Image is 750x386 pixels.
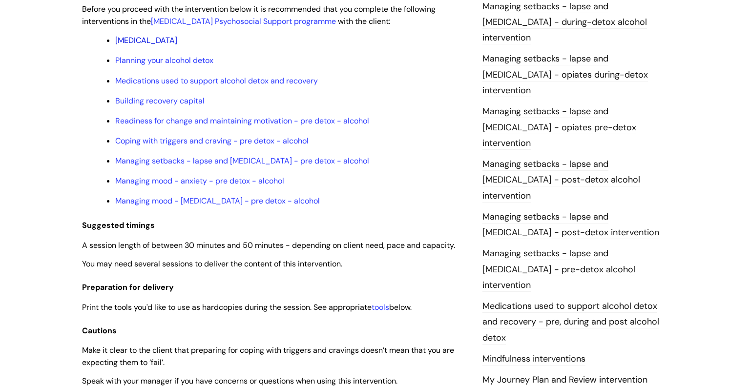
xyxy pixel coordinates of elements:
[115,176,284,186] a: Managing mood - anxiety - pre detox - alcohol
[82,4,436,26] span: Before you proceed with the intervention below it is recommended that you complete the following ...
[482,247,635,292] a: Managing setbacks - lapse and [MEDICAL_DATA] - pre-detox alcohol intervention
[115,55,213,65] a: Planning your alcohol detox
[115,116,369,126] a: Readiness for change and maintaining motivation - pre detox - alcohol
[82,376,397,386] span: Speak with your manager if you have concerns or questions when using this intervention.
[482,158,640,203] a: Managing setbacks - lapse and [MEDICAL_DATA] - post-detox alcohol intervention
[115,156,369,166] a: Managing setbacks - lapse and [MEDICAL_DATA] - pre detox - alcohol
[82,259,342,269] span: You may need several sessions to deliver the content of this intervention.
[482,300,659,345] a: Medications used to support alcohol detox and recovery - pre, during and post alcohol detox
[151,16,336,26] a: [MEDICAL_DATA] Psychosocial Support programme
[482,53,648,97] a: Managing setbacks - lapse and [MEDICAL_DATA] - opiates during-detox intervention
[82,240,455,250] span: A session length of between 30 minutes and 50 minutes - depending on client need, pace and capacity.
[82,282,174,292] span: Preparation for delivery
[82,345,454,367] span: Make it clear to the client that preparing for coping with triggers and cravings doesn’t mean tha...
[82,220,155,230] span: Suggested timings
[482,105,636,150] a: Managing setbacks - lapse and [MEDICAL_DATA] - opiates pre-detox intervention
[482,0,647,45] a: Managing setbacks - lapse and [MEDICAL_DATA] - during-detox alcohol intervention
[146,16,338,26] span: e
[115,196,320,206] a: Managing mood - [MEDICAL_DATA] - pre detox - alcohol
[115,76,318,86] a: Medications used to support alcohol detox and recovery
[372,302,389,312] a: tools
[115,96,205,106] a: Building recovery capital
[115,35,177,45] a: [MEDICAL_DATA]
[482,211,659,239] a: Managing setbacks - lapse and [MEDICAL_DATA] - post-detox intervention
[482,353,585,366] a: Mindfulness interventions
[115,136,309,146] a: Coping with triggers and craving - pre detox - alcohol
[82,302,412,312] span: Print the tools you'd like to use as hardcopies during the session. See appropriate below.
[82,325,117,336] span: Cautions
